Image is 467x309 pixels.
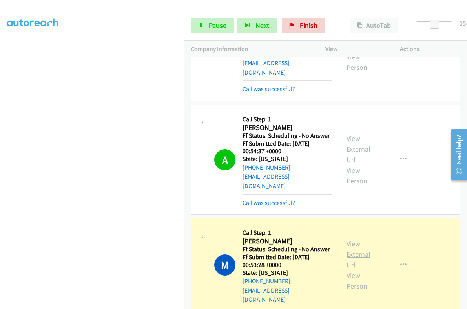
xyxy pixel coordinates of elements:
p: Company Information [191,44,311,54]
h5: Call Step: 1 [243,229,332,237]
span: Next [255,21,269,30]
p: View [325,44,386,54]
a: [PHONE_NUMBER] [243,277,290,285]
h5: Ff Submitted Date: [DATE] 00:53:28 +0000 [243,253,332,269]
h5: State: [US_STATE] [243,155,332,163]
h5: Ff Submitted Date: [DATE] 00:54:37 +0000 [243,140,332,155]
h1: A [214,149,235,170]
h5: Ff Status: Scheduling - No Answer [243,245,332,253]
a: [PHONE_NUMBER] [243,164,290,171]
h1: M [214,254,235,276]
a: [EMAIL_ADDRESS][DOMAIN_NAME] [243,287,290,304]
a: Pause [191,18,234,33]
a: [EMAIL_ADDRESS][DOMAIN_NAME] [243,59,290,76]
a: Call was successful? [243,85,295,93]
span: Pause [209,21,226,30]
p: Actions [400,44,460,54]
a: View Person [347,166,367,185]
h2: [PERSON_NAME] [243,123,318,132]
iframe: Resource Center [444,123,467,186]
a: View Person [347,271,367,291]
span: Finish [300,21,317,30]
button: AutoTab [350,18,398,33]
a: View External Url [347,134,370,164]
a: Call was successful? [243,199,295,207]
h5: State: [US_STATE] [243,269,332,277]
a: [EMAIL_ADDRESS][DOMAIN_NAME] [243,173,290,190]
div: 15 [459,18,466,28]
h5: Ff Status: Scheduling - No Answer [243,132,332,140]
h2: [PERSON_NAME] [243,237,318,246]
a: View Person [347,52,367,72]
button: Next [237,18,277,33]
a: View External Url [347,239,370,269]
a: Finish [282,18,325,33]
h5: Call Step: 1 [243,115,332,123]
